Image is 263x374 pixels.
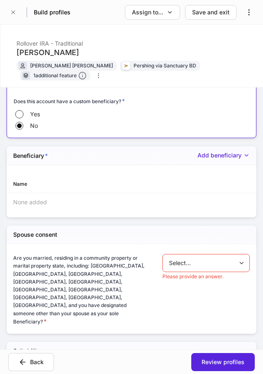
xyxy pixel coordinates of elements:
span: Yes [30,110,40,118]
h5: Spouse consent [13,231,57,239]
div: Pershing via Sanctuary BD [134,62,196,69]
div: 1 additional feature [33,72,87,80]
button: Review profiles [191,353,255,371]
div: [PERSON_NAME] [PERSON_NAME] [30,62,113,69]
h5: Build profiles [34,8,70,16]
div: Save and exit [192,8,230,16]
button: Save and exit [185,5,237,20]
div: [PERSON_NAME] [16,48,83,58]
span: No [30,122,38,130]
div: Assign to... [132,8,163,16]
div: Review profiles [202,358,244,366]
div: Back [30,358,44,366]
button: Back [8,353,54,371]
div: Select... [162,254,249,272]
div: Rollover IRA - Traditional [16,35,83,48]
p: Please provide an answer. [162,273,250,280]
h5: Beneficiary [13,152,48,160]
button: Assign to... [125,5,180,20]
div: None added [7,193,256,211]
div: Name [13,180,131,188]
h6: Does this account have a custom beneficiary? [14,97,125,105]
h6: Are you married, residing in a community property or marital property state, including: [GEOGRAPH... [13,254,146,326]
button: Add beneficiary [197,151,250,160]
h5: Suitability [13,347,41,355]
